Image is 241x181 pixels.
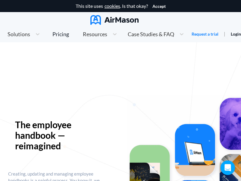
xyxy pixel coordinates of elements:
div: Open Intercom Messenger [221,160,235,175]
a: Login [231,31,241,37]
p: The employee handbook — reimagined [15,119,94,151]
span: Solutions [8,31,30,37]
a: Pricing [52,29,69,40]
a: cookies [105,3,120,9]
button: Accept cookies [152,4,166,9]
span: Resources [83,31,107,37]
span: | [224,31,225,37]
a: Request a trial [192,31,218,37]
div: Pricing [52,31,69,37]
span: Case Studies & FAQ [128,31,174,37]
img: AirMason Logo [90,15,139,25]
